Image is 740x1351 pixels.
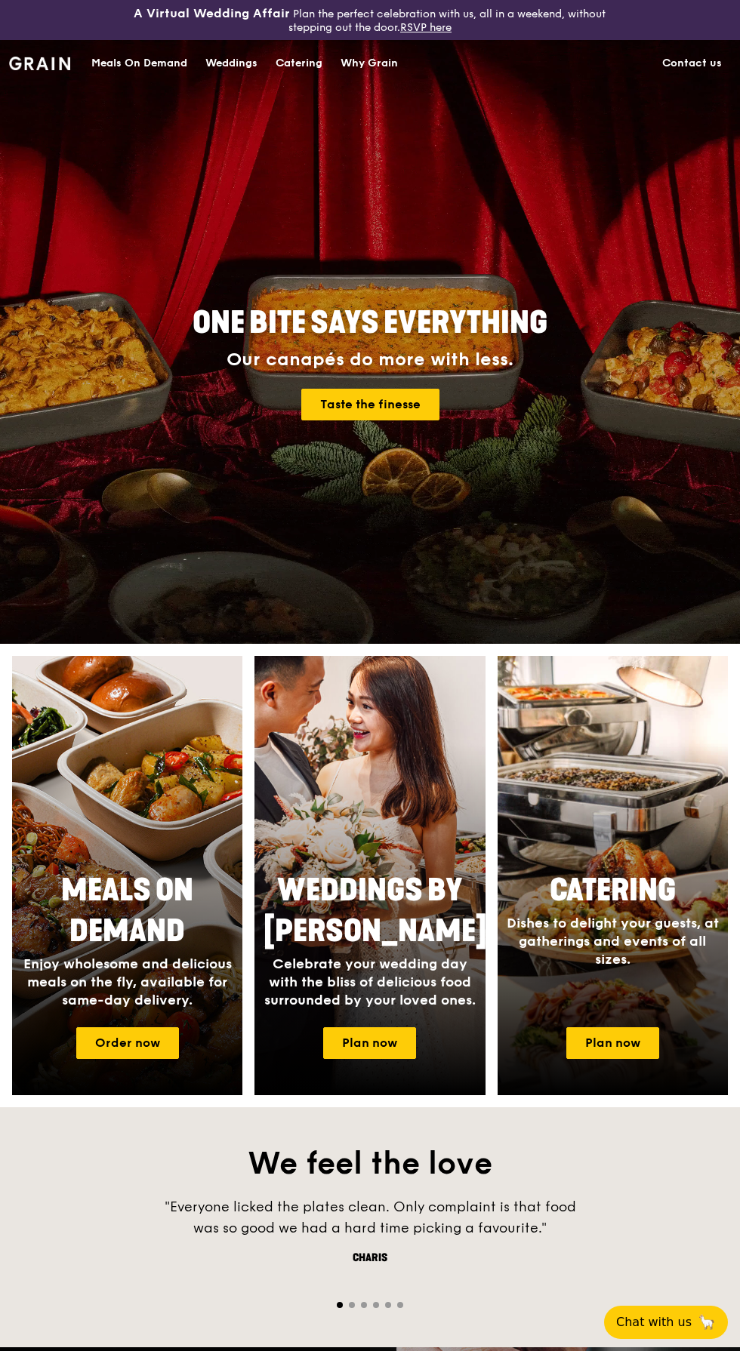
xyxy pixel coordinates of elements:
[698,1313,716,1331] span: 🦙
[361,1302,367,1308] span: Go to slide 3
[341,41,398,86] div: Why Grain
[254,656,485,1095] a: Weddings by [PERSON_NAME]Celebrate your wedding day with the bliss of delicious food surrounded b...
[264,956,476,1008] span: Celebrate your wedding day with the bliss of delicious food surrounded by your loved ones.
[385,1302,391,1308] span: Go to slide 5
[337,1302,343,1308] span: Go to slide 1
[566,1027,659,1059] a: Plan now
[12,656,242,1095] img: meals-on-demand-card.d2b6f6db.png
[122,349,618,371] div: Our canapés do more with less.
[267,41,331,86] a: Catering
[323,1027,416,1059] a: Plan now
[498,656,728,1095] img: catering-card.e1cfaf3e.jpg
[498,656,728,1095] a: CateringDishes to delight your guests, at gatherings and events of all sizes.Plan now
[507,915,719,968] span: Dishes to delight your guests, at gatherings and events of all sizes.
[9,39,70,85] a: GrainGrain
[301,389,439,420] a: Taste the finesse
[143,1251,597,1266] div: Charis
[397,1302,403,1308] span: Go to slide 6
[193,305,547,341] span: ONE BITE SAYS EVERYTHING
[276,41,322,86] div: Catering
[196,41,267,86] a: Weddings
[400,21,452,34] a: RSVP here
[653,41,731,86] a: Contact us
[254,656,485,1095] img: weddings-card.4f3003b8.jpg
[349,1302,355,1308] span: Go to slide 2
[61,872,193,949] span: Meals On Demand
[134,6,290,21] h3: A Virtual Wedding Affair
[143,1196,597,1239] div: "Everyone licked the plates clean. Only complaint is that food was so good we had a hard time pic...
[550,872,676,909] span: Catering
[264,872,487,949] span: Weddings by [PERSON_NAME]
[23,956,232,1008] span: Enjoy wholesome and delicious meals on the fly, available for same-day delivery.
[76,1027,179,1059] a: Order now
[331,41,407,86] a: Why Grain
[616,1313,692,1331] span: Chat with us
[604,1306,728,1339] button: Chat with us🦙
[373,1302,379,1308] span: Go to slide 4
[205,41,257,86] div: Weddings
[123,6,616,34] div: Plan the perfect celebration with us, all in a weekend, without stepping out the door.
[12,656,242,1095] a: Meals On DemandEnjoy wholesome and delicious meals on the fly, available for same-day delivery.Or...
[9,57,70,70] img: Grain
[91,41,187,86] div: Meals On Demand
